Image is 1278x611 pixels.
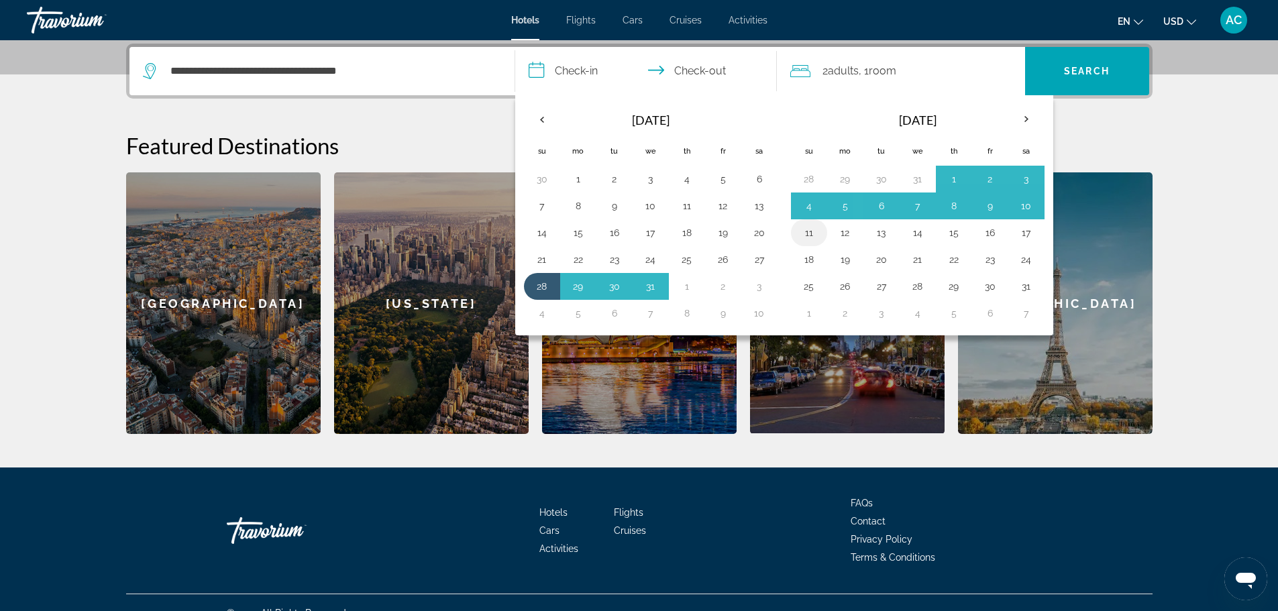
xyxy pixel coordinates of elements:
button: Day 14 [531,223,553,242]
a: Cars [623,15,643,25]
button: Day 30 [871,170,892,188]
a: Hotels [511,15,539,25]
button: User Menu [1216,6,1251,34]
a: Flights [614,507,643,518]
button: Day 6 [749,170,770,188]
button: Day 20 [871,250,892,269]
button: Day 27 [871,277,892,296]
a: Travorium [27,3,161,38]
button: Day 1 [798,304,820,323]
div: Search widget [129,47,1149,95]
a: Cars [539,525,560,536]
button: Day 23 [979,250,1001,269]
button: Day 20 [749,223,770,242]
button: Day 1 [676,277,698,296]
button: Day 2 [979,170,1001,188]
button: Day 14 [907,223,928,242]
button: Day 12 [712,197,734,215]
button: Day 30 [531,170,553,188]
button: Day 5 [568,304,589,323]
button: Search [1025,47,1149,95]
button: Day 15 [943,223,965,242]
a: Cruises [670,15,702,25]
button: Day 9 [604,197,625,215]
button: Day 24 [1016,250,1037,269]
a: FAQs [851,498,873,508]
a: Paris[GEOGRAPHIC_DATA] [958,172,1153,434]
button: Day 4 [907,304,928,323]
button: Day 18 [676,223,698,242]
span: 2 [822,62,859,80]
button: Day 29 [568,277,589,296]
button: Day 5 [712,170,734,188]
button: Day 8 [676,304,698,323]
button: Day 22 [943,250,965,269]
button: Day 29 [835,170,856,188]
button: Day 26 [712,250,734,269]
span: AC [1226,13,1242,27]
a: Barcelona[GEOGRAPHIC_DATA] [126,172,321,434]
input: Search hotel destination [169,61,494,81]
span: Privacy Policy [851,534,912,545]
button: Day 29 [943,277,965,296]
span: Activities [539,543,578,554]
button: Day 16 [604,223,625,242]
button: Day 10 [749,304,770,323]
button: Day 22 [568,250,589,269]
th: [DATE] [827,104,1008,136]
button: Day 1 [568,170,589,188]
table: Right calendar grid [791,104,1045,327]
span: Hotels [539,507,568,518]
button: Next month [1008,104,1045,135]
span: Search [1064,66,1110,76]
button: Day 3 [1016,170,1037,188]
button: Travelers: 2 adults, 0 children [777,47,1025,95]
a: Cruises [614,525,646,536]
button: Day 28 [798,170,820,188]
button: Day 2 [604,170,625,188]
button: Day 10 [1016,197,1037,215]
button: Day 24 [640,250,661,269]
button: Day 4 [798,197,820,215]
button: Day 9 [712,304,734,323]
button: Day 25 [798,277,820,296]
button: Day 31 [640,277,661,296]
button: Day 31 [907,170,928,188]
button: Day 8 [568,197,589,215]
button: Day 25 [676,250,698,269]
span: Flights [566,15,596,25]
button: Day 7 [1016,304,1037,323]
button: Day 7 [640,304,661,323]
div: [GEOGRAPHIC_DATA] [958,172,1153,434]
button: Day 6 [871,197,892,215]
button: Day 12 [835,223,856,242]
button: Day 28 [531,277,553,296]
button: Day 7 [907,197,928,215]
a: New York[US_STATE] [334,172,529,434]
div: [US_STATE] [334,172,529,434]
button: Day 2 [712,277,734,296]
a: Terms & Conditions [851,552,935,563]
button: Previous month [524,104,560,135]
button: Change language [1118,11,1143,31]
button: Day 30 [979,277,1001,296]
button: Day 21 [531,250,553,269]
span: Activities [729,15,767,25]
span: Adults [828,64,859,77]
button: Day 19 [835,250,856,269]
button: Day 11 [798,223,820,242]
div: [GEOGRAPHIC_DATA] [126,172,321,434]
button: Day 9 [979,197,1001,215]
button: Day 3 [640,170,661,188]
button: Day 1 [943,170,965,188]
button: Day 19 [712,223,734,242]
button: Day 8 [943,197,965,215]
a: Contact [851,516,886,526]
button: Day 18 [798,250,820,269]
